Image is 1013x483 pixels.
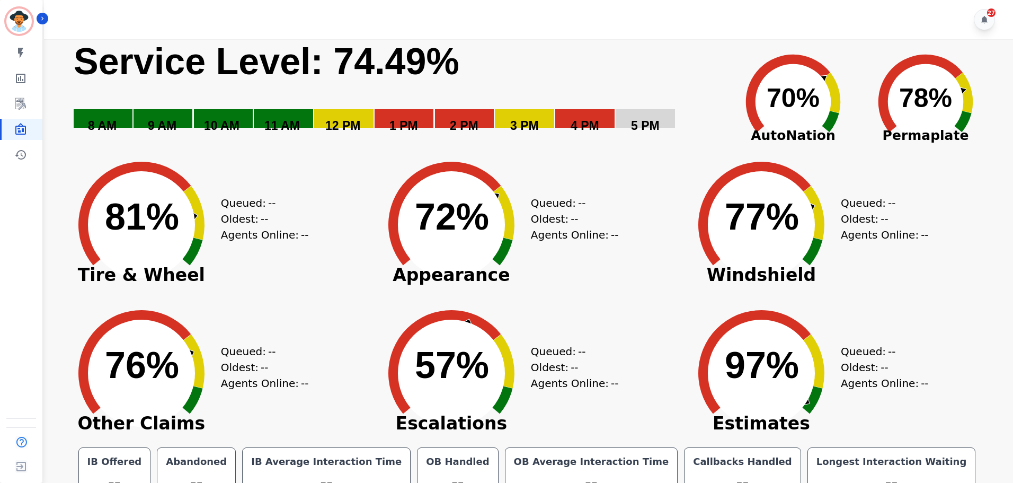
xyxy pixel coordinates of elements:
[164,454,229,469] div: Abandoned
[249,454,404,469] div: IB Average Interaction Time
[372,270,531,280] span: Appearance
[611,227,618,243] span: --
[531,359,610,375] div: Oldest:
[221,375,311,391] div: Agents Online:
[105,345,179,386] text: 76%
[74,41,459,82] text: Service Level: 74.49%
[531,344,610,359] div: Queued:
[62,418,221,429] span: Other Claims
[512,454,671,469] div: OB Average Interaction Time
[531,195,610,211] div: Queued:
[6,8,32,34] img: Bordered avatar
[73,39,725,148] svg: Service Level: 0%
[841,375,931,391] div: Agents Online:
[261,359,268,375] span: --
[221,211,300,227] div: Oldest:
[578,344,585,359] span: --
[221,227,311,243] div: Agents Online:
[531,375,621,391] div: Agents Online:
[611,375,618,391] span: --
[682,270,841,280] span: Windshield
[264,119,300,133] text: 11 AM
[841,359,920,375] div: Oldest:
[841,195,920,211] div: Queued:
[88,119,117,133] text: 8 AM
[921,227,928,243] span: --
[221,344,300,359] div: Queued:
[859,126,992,146] span: Permaplate
[372,418,531,429] span: Escalations
[301,375,308,391] span: --
[268,344,276,359] span: --
[841,211,920,227] div: Oldest:
[578,195,585,211] span: --
[767,83,820,113] text: 70%
[691,454,794,469] div: Callbacks Handled
[571,211,578,227] span: --
[325,119,360,133] text: 12 PM
[682,418,841,429] span: Estimates
[571,119,599,133] text: 4 PM
[389,119,418,133] text: 1 PM
[725,196,799,238] text: 77%
[268,195,276,211] span: --
[531,227,621,243] div: Agents Online:
[424,454,491,469] div: OB Handled
[841,344,920,359] div: Queued:
[571,359,578,375] span: --
[105,196,179,238] text: 81%
[148,119,176,133] text: 9 AM
[631,119,660,133] text: 5 PM
[899,83,952,113] text: 78%
[221,359,300,375] div: Oldest:
[841,227,931,243] div: Agents Online:
[725,345,799,386] text: 97%
[261,211,268,227] span: --
[415,196,489,238] text: 72%
[814,454,969,469] div: Longest Interaction Waiting
[415,345,489,386] text: 57%
[987,8,996,17] div: 27
[881,211,888,227] span: --
[921,375,928,391] span: --
[531,211,610,227] div: Oldest:
[727,126,859,146] span: AutoNation
[221,195,300,211] div: Queued:
[62,270,221,280] span: Tire & Wheel
[301,227,308,243] span: --
[510,119,539,133] text: 3 PM
[888,195,895,211] span: --
[85,454,144,469] div: IB Offered
[888,344,895,359] span: --
[881,359,888,375] span: --
[204,119,239,133] text: 10 AM
[450,119,478,133] text: 2 PM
